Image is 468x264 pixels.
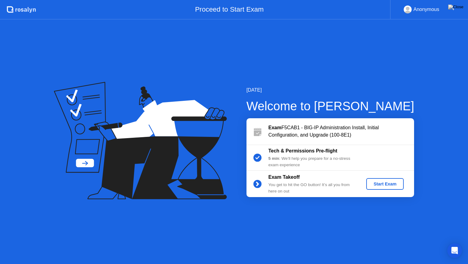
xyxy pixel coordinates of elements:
div: F5CAB1 - BIG-IP Administration Install, Initial Configuration, and Upgrade (100-8E1) [268,124,414,139]
b: Tech & Permissions Pre-flight [268,148,337,153]
div: Welcome to [PERSON_NAME] [246,97,414,115]
img: Close [448,5,463,9]
div: Anonymous [413,5,439,13]
div: [DATE] [246,86,414,94]
b: Exam Takeoff [268,174,300,180]
div: : We’ll help you prepare for a no-stress exam experience [268,156,356,168]
b: 5 min [268,156,279,161]
div: Open Intercom Messenger [447,243,462,258]
div: You get to hit the GO button! It’s all you from here on out [268,182,356,194]
div: Start Exam [369,182,401,186]
b: Exam [268,125,282,130]
button: Start Exam [366,178,404,190]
